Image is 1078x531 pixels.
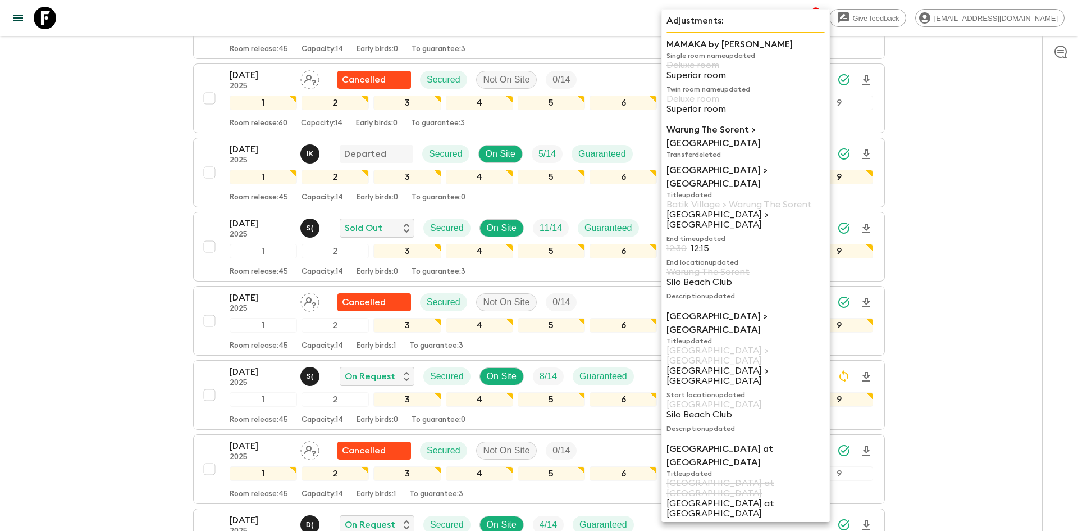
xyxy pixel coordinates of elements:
[230,392,297,407] div: 1
[300,222,322,231] span: Shandy (Putu) Sandhi Astra Juniawan
[666,85,825,94] p: Twin room name updated
[666,267,825,277] p: Warung The Sorent
[345,221,382,235] p: Sold Out
[230,342,288,351] p: Room release: 45
[666,199,825,210] p: Batik Village > Warung The Sorent
[357,267,398,276] p: Early birds: 0
[666,51,825,60] p: Single room name updated
[666,400,825,410] p: [GEOGRAPHIC_DATA]
[446,170,513,184] div: 4
[666,243,687,253] p: 12:30
[860,148,873,161] svg: Download Onboarding
[230,143,291,156] p: [DATE]
[337,442,411,460] div: Flash Pack cancellation
[427,444,460,457] p: Secured
[483,296,530,309] p: Not On Site
[483,73,530,87] p: Not On Site
[412,416,465,425] p: To guarantee: 0
[427,73,460,87] p: Secured
[357,490,396,499] p: Early birds: 1
[230,514,291,527] p: [DATE]
[666,442,825,469] p: [GEOGRAPHIC_DATA] at [GEOGRAPHIC_DATA]
[446,318,513,333] div: 4
[373,244,441,258] div: 3
[590,96,657,110] div: 6
[766,7,789,29] button: search adventures
[666,498,825,519] p: [GEOGRAPHIC_DATA] at [GEOGRAPHIC_DATA]
[230,45,288,54] p: Room release: 45
[666,210,825,230] p: [GEOGRAPHIC_DATA] > [GEOGRAPHIC_DATA]
[302,267,343,276] p: Capacity: 14
[230,305,291,314] p: 2025
[860,444,873,458] svg: Download Onboarding
[487,221,517,235] p: On Site
[357,342,396,351] p: Early birds: 1
[590,392,657,407] div: 6
[302,318,369,333] div: 2
[860,222,873,235] svg: Download Onboarding
[518,392,585,407] div: 5
[666,366,825,386] p: [GEOGRAPHIC_DATA] > [GEOGRAPHIC_DATA]
[302,466,369,481] div: 2
[342,296,386,309] p: Cancelled
[306,224,313,233] p: S (
[533,219,569,237] div: Trip Fill
[691,243,709,253] p: 12:15
[412,45,465,54] p: To guarantee: 3
[373,170,441,184] div: 3
[486,147,515,161] p: On Site
[446,466,513,481] div: 4
[540,221,562,235] p: 11 / 14
[518,244,585,258] div: 5
[666,60,825,70] p: Deluxe room
[373,96,441,110] div: 3
[411,119,465,128] p: To guarantee: 3
[666,104,825,114] p: Superior room
[837,296,851,309] svg: Synced Successfully
[306,520,314,529] p: D (
[429,147,463,161] p: Secured
[300,296,319,305] span: Assign pack leader
[373,392,441,407] div: 3
[483,444,530,457] p: Not On Site
[446,392,513,407] div: 4
[666,277,825,287] p: Silo Beach Club
[230,318,297,333] div: 1
[666,346,825,366] p: [GEOGRAPHIC_DATA] > [GEOGRAPHIC_DATA]
[546,442,577,460] div: Trip Fill
[806,170,873,184] div: 9
[666,234,825,243] p: End time updated
[552,296,570,309] p: 0 / 14
[518,466,585,481] div: 5
[579,370,627,383] p: Guaranteed
[230,439,291,453] p: [DATE]
[546,71,577,89] div: Trip Fill
[837,221,851,235] svg: Synced Successfully
[412,267,465,276] p: To guarantee: 3
[538,147,556,161] p: 5 / 14
[300,519,322,528] span: Dedi (Komang) Wardana
[373,466,441,481] div: 3
[666,70,825,80] p: Superior room
[342,444,386,457] p: Cancelled
[302,392,369,407] div: 2
[666,478,825,498] p: [GEOGRAPHIC_DATA] at [GEOGRAPHIC_DATA]
[806,96,873,110] div: 9
[546,293,577,311] div: Trip Fill
[837,147,851,161] svg: Synced Successfully
[230,490,288,499] p: Room release: 45
[230,69,291,82] p: [DATE]
[230,82,291,91] p: 2025
[860,74,873,87] svg: Download Onboarding
[230,466,297,481] div: 1
[230,230,291,239] p: 2025
[302,244,369,258] div: 2
[302,96,369,110] div: 2
[487,370,517,383] p: On Site
[666,424,825,433] p: Description updated
[230,267,288,276] p: Room release: 45
[306,372,313,381] p: S (
[342,73,386,87] p: Cancelled
[666,410,825,420] p: Silo Beach Club
[518,318,585,333] div: 5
